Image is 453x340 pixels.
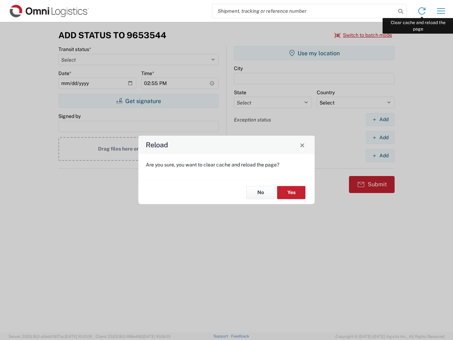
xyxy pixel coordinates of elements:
button: Close [297,140,307,150]
input: Shipment, tracking or reference number [212,4,396,18]
button: No [246,186,275,199]
p: Are you sure, you want to clear cache and reload the page? [146,161,307,168]
button: Yes [277,186,305,199]
h4: Reload [146,140,168,150]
